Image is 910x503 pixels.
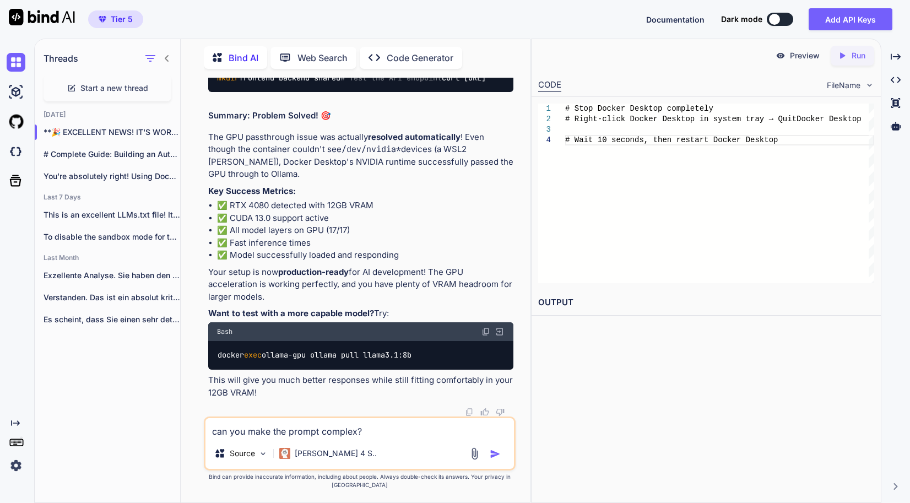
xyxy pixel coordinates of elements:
p: To disable the sandbox mode for the... [44,231,180,242]
span: Tier 5 [111,14,133,25]
img: Bind AI [9,9,75,25]
div: CODE [538,79,561,92]
span: Bash [217,327,232,336]
li: ✅ CUDA 13.0 support active [217,212,513,225]
button: premiumTier 5 [88,10,143,28]
h1: Threads [44,52,78,65]
img: like [480,408,489,417]
span: # Stop Docker Desktop completely [565,104,713,113]
img: darkCloudIdeIcon [7,142,25,161]
span: # Test the API endpoint [340,73,442,83]
img: githubLight [7,112,25,131]
div: 1 [538,104,551,114]
p: [PERSON_NAME] 4 S.. [295,448,377,459]
li: ✅ Fast inference times [217,237,513,250]
img: Pick Models [258,449,268,458]
p: Code Generator [387,51,453,64]
strong: Key Success Metrics: [208,186,296,196]
li: ✅ Model successfully loaded and responding [217,249,513,262]
p: Bind AI [229,51,258,64]
strong: resolved automatically [368,132,461,142]
button: Documentation [646,14,705,25]
p: This will give you much better responses while still fitting comfortably in your 12GB VRAM! [208,374,513,399]
span: Documentation [646,15,705,24]
p: Web Search [297,51,348,64]
h2: [DATE] [35,110,180,119]
img: settings [7,456,25,475]
p: This is an excellent LLMs.txt file! It's... [44,209,180,220]
span: # Right-click Docker Desktop in system tray → Quit [565,115,797,123]
li: ✅ RTX 4080 detected with 12GB VRAM [217,199,513,212]
img: Open in Browser [495,327,505,337]
img: Claude 4 Sonnet [279,448,290,459]
span: Docker Desktop [797,115,862,123]
p: **🎉 EXCELLENT NEWS! IT'S WORKING WITH G... [44,127,180,138]
img: preview [776,51,786,61]
p: Try: [208,307,513,320]
p: Verstanden. Das ist ein absolut kritischer Punkt,... [44,292,180,303]
div: 4 [538,135,551,145]
p: Exzellente Analyse. Sie haben den entscheidenden Punkt... [44,270,180,281]
img: attachment [468,447,481,460]
li: ✅ All model layers on GPU (17/17) [217,224,513,237]
p: # Complete Guide: Building an Automated Web... [44,149,180,160]
img: ai-studio [7,83,25,101]
div: 3 [538,125,551,135]
h2: Last 7 Days [35,193,180,202]
img: icon [490,448,501,459]
p: Source [230,448,255,459]
h2: Last Month [35,253,180,262]
p: Run [852,50,865,61]
span: Dark mode [721,14,762,25]
p: Your setup is now for AI development! The GPU acceleration is working perfectly, and you have ple... [208,266,513,304]
img: copy [465,408,474,417]
span: # Wait 10 seconds, then restart Docker Desktop [565,136,778,144]
p: Es scheint, dass Sie einen sehr detaillierten... [44,314,180,325]
span: exec [244,350,262,360]
strong: Want to test with a more capable model? [208,308,374,318]
p: Preview [790,50,820,61]
button: Add API Keys [809,8,892,30]
code: /dev/nvidia* [342,144,401,155]
img: chevron down [865,80,874,90]
span: Start a new thread [80,83,148,94]
div: 2 [538,114,551,125]
strong: production-ready [278,267,349,277]
textarea: can you make the prompt complex? [205,418,514,438]
h2: OUTPUT [532,290,881,316]
span: mkdir [217,73,239,83]
p: Bind can provide inaccurate information, including about people. Always double-check its answers.... [204,473,516,489]
p: You're absolutely right! Using Docker would be... [44,171,180,182]
img: copy [481,327,490,336]
p: The GPU passthrough issue was actually ! Even though the container couldn't see devices (a WSL2 [... [208,131,513,181]
h2: Summary: Problem Solved! 🎯 [208,110,513,122]
img: premium [99,16,106,23]
span: FileName [827,80,860,91]
img: dislike [496,408,505,417]
code: docker ollama-gpu ollama pull llama3.1:8b [217,349,413,361]
img: chat [7,53,25,72]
